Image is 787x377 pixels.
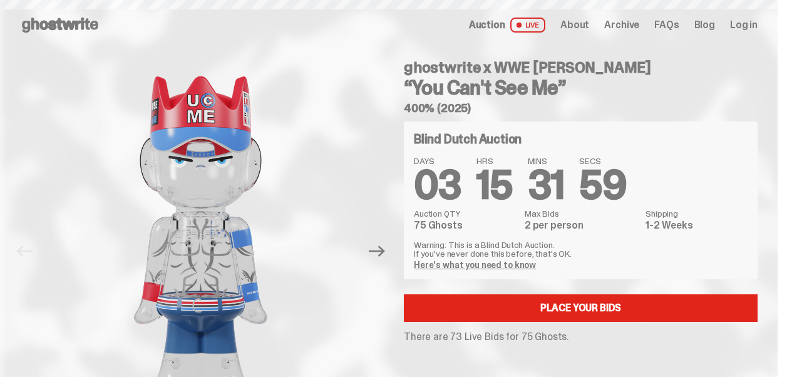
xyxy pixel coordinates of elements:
dt: Shipping [646,209,748,218]
h3: “You Can't See Me” [404,78,758,98]
a: Here's what you need to know [414,259,536,271]
span: DAYS [414,157,461,165]
a: FAQs [654,20,679,30]
a: Log in [730,20,758,30]
span: 59 [579,159,626,211]
h4: ghostwrite x WWE [PERSON_NAME] [404,60,758,75]
span: MINS [528,157,565,165]
h4: Blind Dutch Auction [414,133,522,145]
dt: Auction QTY [414,209,517,218]
a: About [560,20,589,30]
span: SECS [579,157,626,165]
dd: 1-2 Weeks [646,220,748,230]
a: Place your Bids [404,294,758,322]
span: 15 [476,159,513,211]
span: LIVE [510,18,546,33]
dt: Max Bids [525,209,638,218]
h5: 400% (2025) [404,103,758,114]
p: Warning: This is a Blind Dutch Auction. If you’ve never done this before, that’s OK. [414,240,748,258]
a: Blog [694,20,715,30]
a: Archive [604,20,639,30]
span: 31 [528,159,565,211]
button: Next [363,237,391,265]
a: Auction LIVE [469,18,545,33]
dd: 75 Ghosts [414,220,517,230]
p: There are 73 Live Bids for 75 Ghosts. [404,332,758,342]
dd: 2 per person [525,220,638,230]
span: HRS [476,157,513,165]
span: 03 [414,159,461,211]
span: Auction [469,20,505,30]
